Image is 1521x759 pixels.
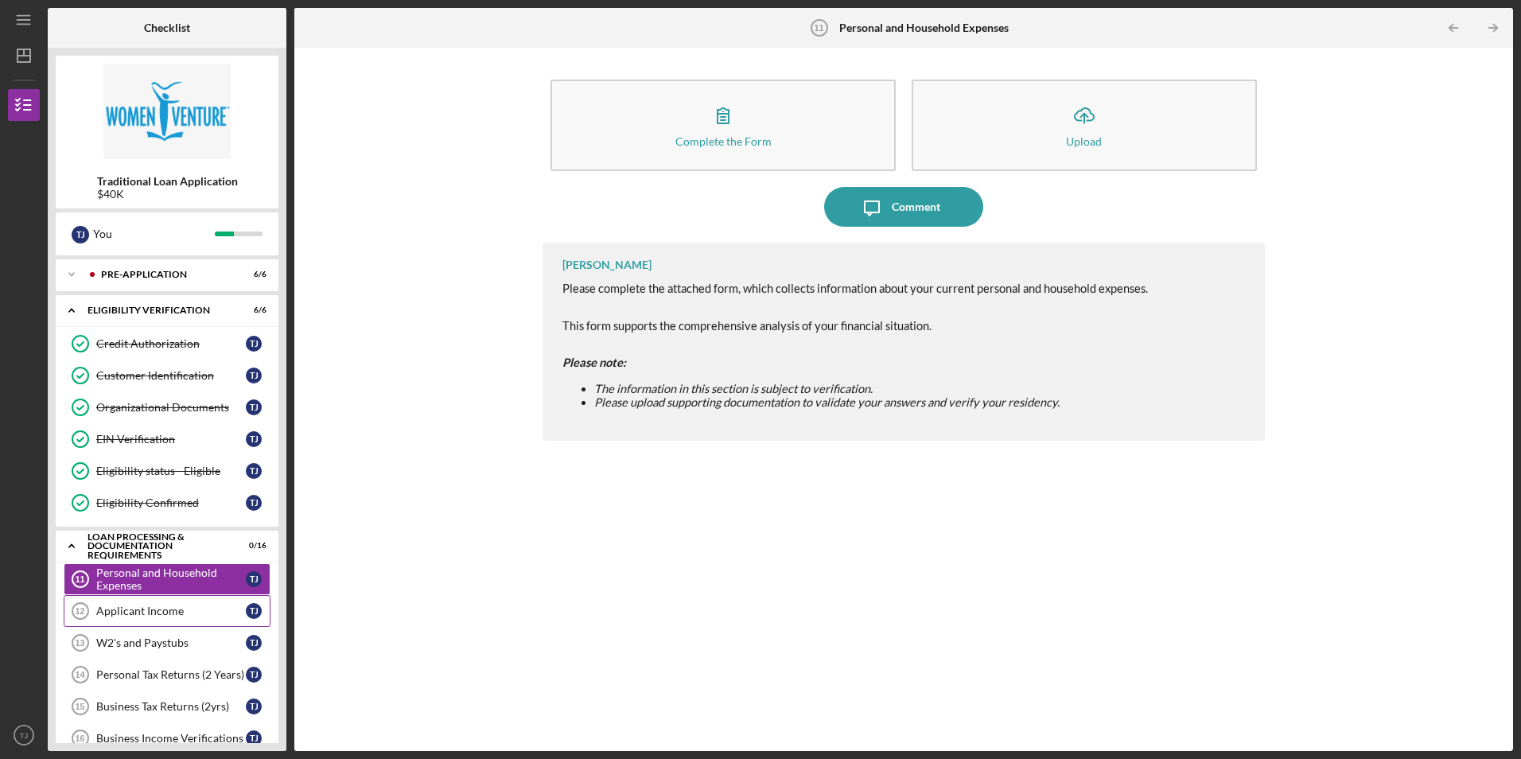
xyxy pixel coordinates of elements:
tspan: 11 [814,23,823,33]
a: 15Business Tax Returns (2yrs)TJ [64,691,270,722]
a: Eligibility status - EligibleTJ [64,455,270,487]
div: 6 / 6 [238,306,266,315]
b: Traditional Loan Application [97,175,238,188]
button: Complete the Form [550,80,896,171]
div: Applicant Income [96,605,246,617]
div: T J [246,431,262,447]
div: T J [246,699,262,714]
div: W2's and Paystubs [96,636,246,649]
a: 11Personal and Household ExpensesTJ [64,563,270,595]
div: Loan Processing & Documentation Requirements [88,532,227,560]
tspan: 16 [75,734,84,743]
div: 0 / 16 [238,541,266,551]
div: Eligibility status - Eligible [96,465,246,477]
div: Organizational Documents [96,401,246,414]
div: Personal Tax Returns (2 Years) [96,668,246,681]
div: Business Income Verifications [96,732,246,745]
b: Checklist [144,21,190,34]
div: Pre-Application [101,270,227,279]
div: T J [246,463,262,479]
div: [PERSON_NAME] [562,259,652,271]
img: Product logo [56,64,278,159]
div: Customer Identification [96,369,246,382]
div: Comment [892,187,940,227]
span: Please complete the attached form, which collects information about your current personal and hou... [562,282,1148,295]
div: T J [246,399,262,415]
tspan: 12 [75,606,84,616]
div: T J [72,226,89,243]
a: 12Applicant IncomeTJ [64,595,270,627]
div: T J [246,368,262,383]
tspan: 14 [75,670,85,679]
div: T J [246,730,262,746]
div: T J [246,667,262,683]
span: This form supports the comprehensive analysis of your financial situation. [562,319,932,333]
div: Eligibility Confirmed [96,496,246,509]
div: Complete the Form [675,135,772,147]
div: T J [246,603,262,619]
div: Upload [1066,135,1102,147]
div: Credit Authorization [96,337,246,350]
a: Eligibility ConfirmedTJ [64,487,270,519]
tspan: 15 [75,702,84,711]
span: Please upload supporting documentation to validate your answers and verify your residency. [594,395,1060,409]
div: Business Tax Returns (2yrs) [96,700,246,713]
tspan: 13 [75,638,84,648]
b: Personal and Household Expenses [839,21,1009,34]
div: 6 / 6 [238,270,266,279]
button: Upload [912,80,1257,171]
a: 14Personal Tax Returns (2 Years)TJ [64,659,270,691]
a: 13W2's and PaystubsTJ [64,627,270,659]
a: Customer IdentificationTJ [64,360,270,391]
div: EIN Verification [96,433,246,446]
a: Organizational DocumentsTJ [64,391,270,423]
div: You [93,220,215,247]
div: $40K [97,188,238,200]
strong: Please note: [562,356,626,369]
a: 16Business Income VerificationsTJ [64,722,270,754]
div: T J [246,571,262,587]
text: TJ [20,731,29,740]
button: Comment [824,187,983,227]
button: TJ [8,719,40,751]
div: T J [246,635,262,651]
a: Credit AuthorizationTJ [64,328,270,360]
div: T J [246,495,262,511]
div: T J [246,336,262,352]
tspan: 11 [75,574,84,584]
div: Personal and Household Expenses [96,566,246,592]
div: Eligibility Verification [88,306,227,315]
span: The information in this section is subject to verification. [594,382,873,395]
a: EIN VerificationTJ [64,423,270,455]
